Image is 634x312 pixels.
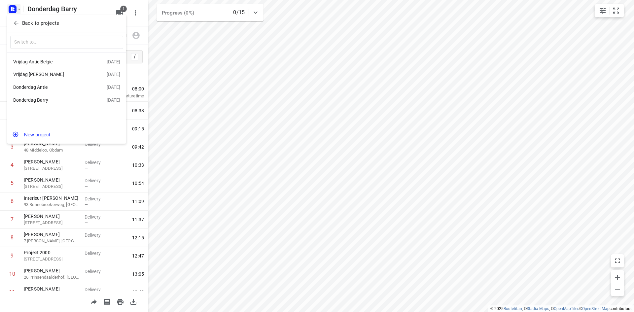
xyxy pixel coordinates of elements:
p: Back to projects [22,19,59,27]
div: Donderdag Antie [13,85,89,90]
div: [DATE] [107,59,120,64]
div: [DATE] [107,97,120,103]
button: New project [7,128,126,141]
div: Donderdag Barry[DATE] [7,94,126,107]
div: [DATE] [107,72,120,77]
div: Donderdag Barry [13,97,89,103]
div: [DATE] [107,85,120,90]
button: Back to projects [10,18,123,29]
div: Vrijdag Antie Belgie [13,59,89,64]
div: Vrijdag Antie Belgie[DATE] [7,55,126,68]
div: Vrijdag [PERSON_NAME][DATE] [7,68,126,81]
div: Donderdag Antie[DATE] [7,81,126,94]
input: Switch to... [10,36,123,49]
div: Vrijdag [PERSON_NAME] [13,72,89,77]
